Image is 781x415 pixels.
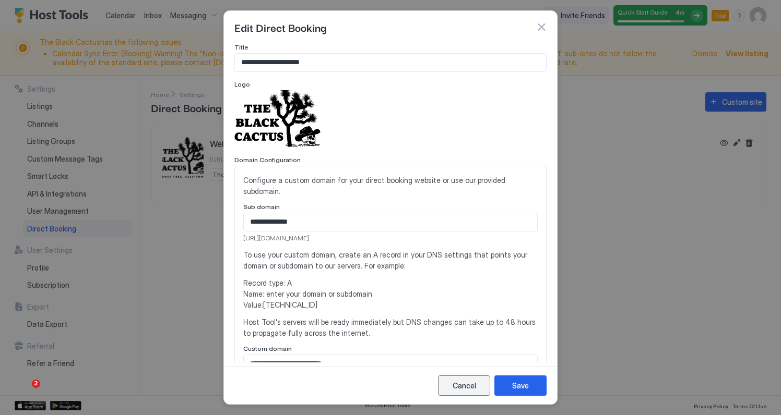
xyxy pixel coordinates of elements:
[243,249,538,271] span: To use your custom domain, create an A record in your DNS settings that points your domain or sub...
[453,380,476,391] div: Cancel
[234,80,250,88] span: Logo
[234,43,248,51] span: Title
[243,316,538,338] span: Host Tool's servers will be ready immediately but DNS changes can take up to 48 hours to propagat...
[438,375,490,396] button: Cancel
[243,234,538,243] span: [URL][DOMAIN_NAME]
[512,380,529,391] div: Save
[234,156,301,164] span: Domain Configuration
[243,175,538,197] span: Configure a custom domain for your direct booking website or use our provided subdomain.
[234,90,321,148] div: View image
[10,380,35,405] iframe: Intercom live chat
[243,203,280,211] span: Sub domain
[244,355,537,373] input: Input Field
[243,345,292,352] span: Custom domain
[494,375,547,396] button: Save
[234,19,326,35] span: Edit Direct Booking
[32,380,40,388] span: 2
[235,54,546,71] input: Input Field
[244,213,537,231] input: Input Field
[243,277,538,310] span: Record type: A Name: enter your domain or subdomain Value: [TECHNICAL_ID]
